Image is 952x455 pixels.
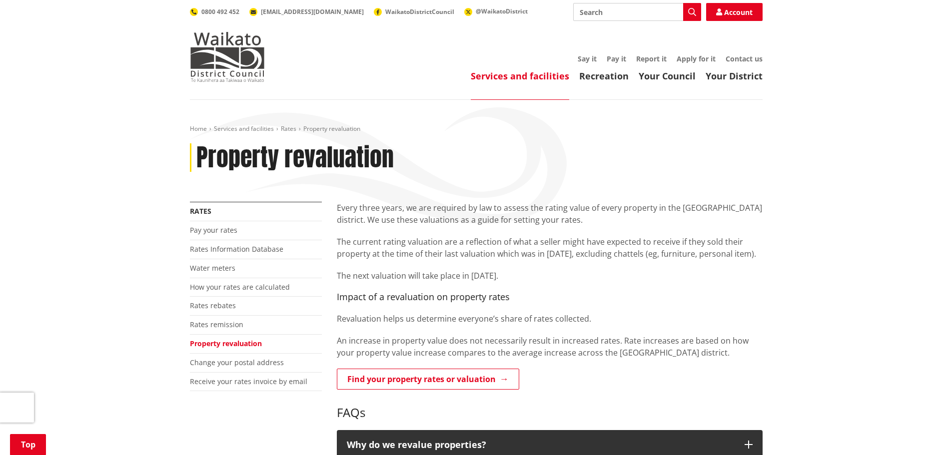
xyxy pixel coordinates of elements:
p: Revaluation helps us determine everyone’s share of rates collected. [337,313,763,325]
a: Your District [706,70,763,82]
p: The next valuation will take place in [DATE]. [337,270,763,282]
a: @WaikatoDistrict [464,7,528,15]
nav: breadcrumb [190,125,763,133]
a: How your rates are calculated [190,282,290,292]
a: Report it [636,54,667,63]
a: Water meters [190,263,235,273]
span: WaikatoDistrictCouncil [385,7,454,16]
p: An increase in property value does not necessarily result in increased rates. Rate increases are ... [337,335,763,359]
a: Home [190,124,207,133]
a: Pay your rates [190,225,237,235]
a: Rates [281,124,296,133]
input: Search input [573,3,701,21]
a: Apply for it [677,54,716,63]
a: WaikatoDistrictCouncil [374,7,454,16]
a: Find your property rates or valuation [337,369,519,390]
img: Waikato District Council - Te Kaunihera aa Takiwaa o Waikato [190,32,265,82]
a: Contact us [726,54,763,63]
a: Receive your rates invoice by email [190,377,307,386]
span: 0800 492 452 [201,7,239,16]
p: The current rating valuation are a reflection of what a seller might have expected to receive if ... [337,236,763,260]
a: Services and facilities [214,124,274,133]
span: @WaikatoDistrict [476,7,528,15]
a: Property revaluation [190,339,262,348]
a: Rates rebates [190,301,236,310]
span: [EMAIL_ADDRESS][DOMAIN_NAME] [261,7,364,16]
p: Why do we revalue properties? [347,440,735,450]
h3: FAQs [337,391,763,420]
a: 0800 492 452 [190,7,239,16]
a: Account [706,3,763,21]
a: Rates remission [190,320,243,329]
a: Top [10,434,46,455]
a: [EMAIL_ADDRESS][DOMAIN_NAME] [249,7,364,16]
a: Services and facilities [471,70,569,82]
h1: Property revaluation [196,143,394,172]
a: Recreation [579,70,629,82]
a: Your Council [639,70,696,82]
p: Every three years, we are required by law to assess the rating value of every property in the [GE... [337,202,763,226]
h4: Impact of a revaluation on property rates [337,292,763,303]
a: Change your postal address [190,358,284,367]
a: Rates [190,206,211,216]
a: Pay it [607,54,626,63]
a: Rates Information Database [190,244,283,254]
span: Property revaluation [303,124,360,133]
a: Say it [578,54,597,63]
